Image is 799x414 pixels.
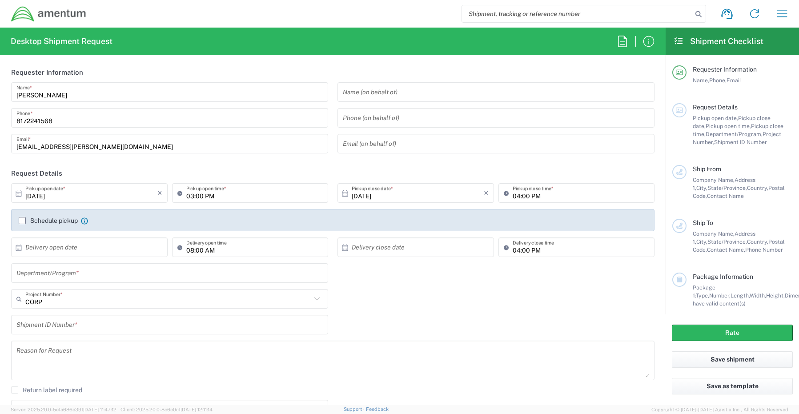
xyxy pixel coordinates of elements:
[672,351,793,368] button: Save shipment
[181,407,213,412] span: [DATE] 12:11:14
[707,238,747,245] span: State/Province,
[693,177,735,183] span: Company Name,
[693,230,735,237] span: Company Name,
[745,246,783,253] span: Phone Number
[747,185,768,191] span: Country,
[674,36,763,47] h2: Shipment Checklist
[727,77,741,84] span: Email
[696,185,707,191] span: City,
[706,131,763,137] span: Department/Program,
[672,378,793,394] button: Save as template
[707,246,745,253] span: Contact Name,
[83,407,116,412] span: [DATE] 11:47:12
[693,219,713,226] span: Ship To
[693,77,709,84] span: Name,
[731,292,750,299] span: Length,
[462,5,692,22] input: Shipment, tracking or reference number
[11,36,112,47] h2: Desktop Shipment Request
[11,407,116,412] span: Server: 2025.20.0-5efa686e39f
[11,6,87,22] img: dyncorp
[696,292,709,299] span: Type,
[19,217,78,224] label: Schedule pickup
[693,115,738,121] span: Pickup open date,
[693,284,715,299] span: Package 1:
[366,406,389,412] a: Feedback
[696,238,707,245] span: City,
[693,104,738,111] span: Request Details
[714,139,767,145] span: Shipment ID Number
[766,292,785,299] span: Height,
[693,66,757,73] span: Requester Information
[344,406,366,412] a: Support
[484,186,489,200] i: ×
[707,185,747,191] span: State/Province,
[651,406,788,414] span: Copyright © [DATE]-[DATE] Agistix Inc., All Rights Reserved
[693,165,721,173] span: Ship From
[120,407,213,412] span: Client: 2025.20.0-8c6e0cf
[11,169,62,178] h2: Request Details
[11,68,83,77] h2: Requester Information
[11,386,82,394] label: Return label required
[750,292,766,299] span: Width,
[693,273,753,280] span: Package Information
[157,186,162,200] i: ×
[707,193,744,199] span: Contact Name
[706,123,751,129] span: Pickup open time,
[747,238,768,245] span: Country,
[672,325,793,341] button: Rate
[709,292,731,299] span: Number,
[709,77,727,84] span: Phone,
